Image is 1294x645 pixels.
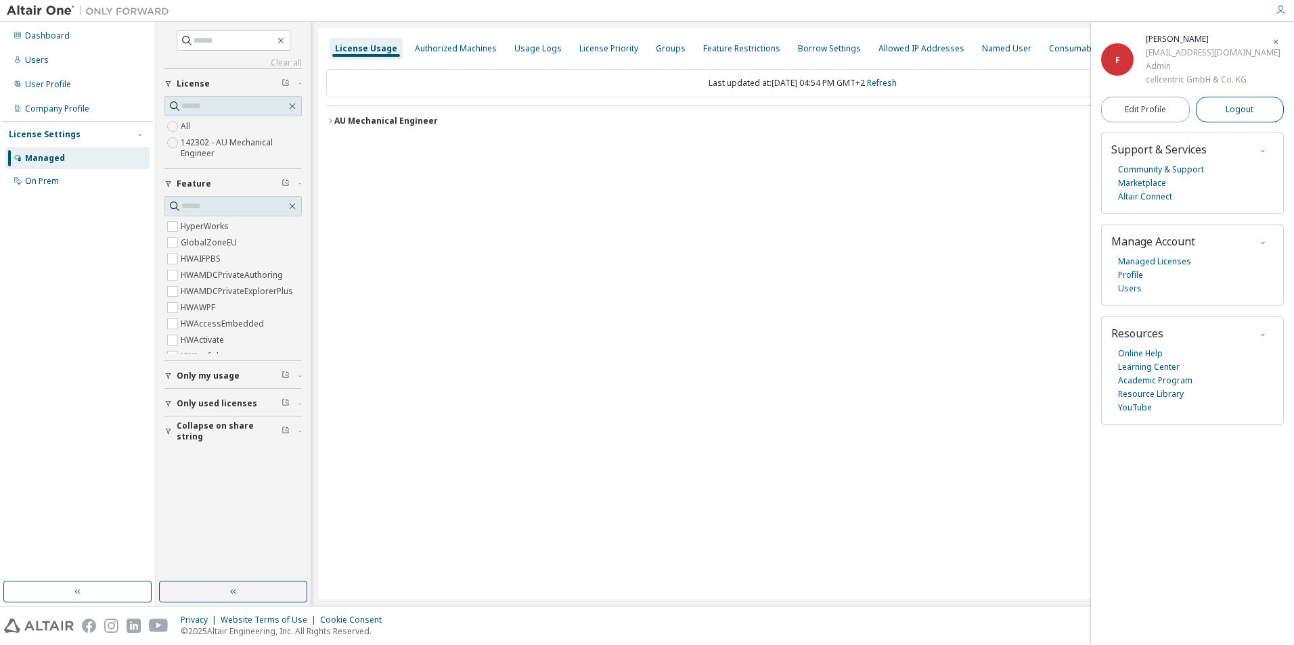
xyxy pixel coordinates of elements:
[25,103,89,114] div: Company Profile
[326,69,1279,97] div: Last updated at: [DATE] 04:54 PM GMT+2
[1118,163,1204,176] a: Community & Support
[181,235,240,251] label: GlobalZoneEU
[878,43,964,54] div: Allowed IP Addresses
[25,30,70,41] div: Dashboard
[181,300,218,316] label: HWAWPF
[1146,32,1280,46] div: Fabian Beu
[867,77,897,89] a: Refresh
[1146,46,1280,59] div: [EMAIL_ADDRESS][DOMAIN_NAME]
[1118,176,1166,190] a: Marketplace
[1146,73,1280,87] div: cellcentric GmbH & Co. KG
[149,619,169,633] img: youtube.svg
[181,267,286,283] label: HWAMDCPrivateAuthoring
[9,129,81,140] div: License Settings
[181,625,390,637] p: © 2025 Altair Engineering, Inc. All Rights Reserved.
[334,116,438,126] div: AU Mechanical Engineer
[656,43,686,54] div: Groups
[164,416,302,446] button: Collapse on share string
[164,57,302,68] a: Clear all
[282,426,290,437] span: Clear filter
[1118,347,1163,360] a: Online Help
[25,176,59,187] div: On Prem
[335,43,397,54] div: License Usage
[1118,190,1172,204] a: Altair Connect
[326,106,1279,136] button: AU Mechanical EngineerLicense ID: 142302
[181,135,302,162] label: 142302 - AU Mechanical Engineer
[1226,103,1253,116] span: Logout
[177,421,282,442] span: Collapse on share string
[1111,326,1163,341] span: Resources
[181,348,224,364] label: HWAcufwh
[703,43,780,54] div: Feature Restrictions
[320,615,390,625] div: Cookie Consent
[282,398,290,409] span: Clear filter
[181,118,193,135] label: All
[82,619,96,633] img: facebook.svg
[514,43,562,54] div: Usage Logs
[1115,54,1120,66] span: F
[181,615,221,625] div: Privacy
[181,218,231,235] label: HyperWorks
[1125,104,1166,115] span: Edit Profile
[415,43,497,54] div: Authorized Machines
[177,178,211,189] span: Feature
[181,332,227,348] label: HWActivate
[1118,387,1184,401] a: Resource Library
[1146,59,1280,73] div: Admin
[1118,360,1180,374] a: Learning Center
[1118,374,1192,387] a: Academic Program
[282,78,290,89] span: Clear filter
[1118,282,1142,295] a: Users
[1118,401,1152,414] a: YouTube
[181,316,267,332] label: HWAccessEmbedded
[1111,234,1195,249] span: Manage Account
[164,169,302,199] button: Feature
[177,78,210,89] span: License
[221,615,320,625] div: Website Terms of Use
[1118,255,1191,268] a: Managed Licenses
[1111,142,1207,157] span: Support & Services
[181,251,223,267] label: HWAIFPBS
[104,619,118,633] img: instagram.svg
[798,43,861,54] div: Borrow Settings
[164,389,302,419] button: Only used licenses
[164,69,302,99] button: License
[127,619,141,633] img: linkedin.svg
[1101,97,1190,122] a: Edit Profile
[4,619,74,633] img: altair_logo.svg
[1118,268,1143,282] a: Profile
[1196,97,1285,122] button: Logout
[25,55,49,66] div: Users
[164,361,302,391] button: Only my usage
[181,283,296,300] label: HWAMDCPrivateExplorerPlus
[1049,43,1103,54] div: Consumables
[177,371,240,381] span: Only my usage
[579,43,638,54] div: License Priority
[282,178,290,189] span: Clear filter
[25,153,65,164] div: Managed
[7,4,176,18] img: Altair One
[25,79,71,90] div: User Profile
[982,43,1031,54] div: Named User
[282,371,290,381] span: Clear filter
[177,398,257,409] span: Only used licenses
